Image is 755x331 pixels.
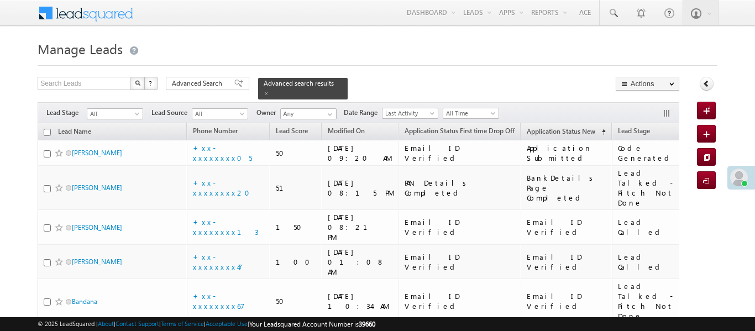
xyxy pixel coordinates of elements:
a: All [87,108,143,119]
div: 150 [276,222,317,232]
div: Email ID Verified [527,217,607,237]
a: About [98,320,114,327]
div: [DATE] 09:20 AM [328,143,394,163]
span: All [192,109,245,119]
div: BankDetails Page Completed [527,173,607,203]
a: [PERSON_NAME] [72,149,122,157]
span: Application Status New [527,127,595,135]
a: +xx-xxxxxxxx13 [193,217,259,237]
div: Lead Talked - Pitch Not Done [618,168,680,208]
span: ? [149,78,154,88]
a: All Time [443,108,499,119]
span: (sorted ascending) [597,128,606,136]
span: Manage Leads [38,40,123,57]
a: Lead Stage [612,125,656,139]
div: Lead Talked - Pitch Not Done [618,281,680,321]
a: Modified On [322,125,370,139]
span: 39660 [359,320,375,328]
div: Email ID Verified [405,143,516,163]
img: Search [135,80,140,86]
span: Lead Source [151,108,192,118]
div: [DATE] 08:21 PM [328,212,394,242]
a: Lead Score [270,125,313,139]
div: Code Generated [618,143,680,163]
a: Application Status New (sorted ascending) [521,125,611,139]
div: Application Submitted [527,143,607,163]
button: ? [144,77,158,90]
div: [DATE] 08:15 PM [328,178,394,198]
div: Email ID Verified [527,291,607,311]
div: Email ID Verified [405,252,516,272]
span: Advanced Search [172,78,226,88]
a: Application Status First time Drop Off [399,125,520,139]
a: All [192,108,248,119]
a: Phone Number [187,125,243,139]
a: +xx-xxxxxxxx20 [193,178,256,197]
a: Last Activity [382,108,438,119]
span: Your Leadsquared Account Number is [249,320,375,328]
span: Date Range [344,108,382,118]
a: +xx-xxxxxxxx05 [193,143,252,162]
input: Check all records [44,129,51,136]
a: [PERSON_NAME] [72,223,122,232]
span: Owner [256,108,280,118]
div: Lead Called [618,217,680,237]
span: Modified On [328,127,365,135]
span: Application Status First time Drop Off [405,127,515,135]
div: 51 [276,183,317,193]
div: PAN Details Completed [405,178,516,198]
div: Email ID Verified [527,252,607,272]
span: Advanced search results [264,79,334,87]
div: [DATE] 01:08 AM [328,247,394,277]
a: +xx-xxxxxxxx67 [193,291,245,311]
div: [DATE] 10:34 AM [328,291,394,311]
span: Last Activity [382,108,435,118]
a: Terms of Service [161,320,204,327]
input: Type to Search [280,108,337,119]
button: Actions [616,77,679,91]
a: Lead Name [53,125,97,140]
a: +xx-xxxxxxxx47 [193,252,243,271]
a: Acceptable Use [206,320,248,327]
span: Lead Score [276,127,308,135]
span: Phone Number [193,127,238,135]
a: [PERSON_NAME] [72,183,122,192]
span: All Time [443,108,496,118]
div: Email ID Verified [405,217,516,237]
div: Email ID Verified [405,291,516,311]
div: Lead Called [618,252,680,272]
span: Lead Stage [46,108,87,118]
div: 100 [276,257,317,267]
span: © 2025 LeadSquared | | | | | [38,319,375,329]
a: Show All Items [322,109,335,120]
a: Contact Support [116,320,159,327]
span: All [87,109,140,119]
a: Bandana [72,297,97,306]
a: [PERSON_NAME] [72,258,122,266]
span: Lead Stage [618,127,650,135]
div: 50 [276,148,317,158]
div: 50 [276,296,317,306]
